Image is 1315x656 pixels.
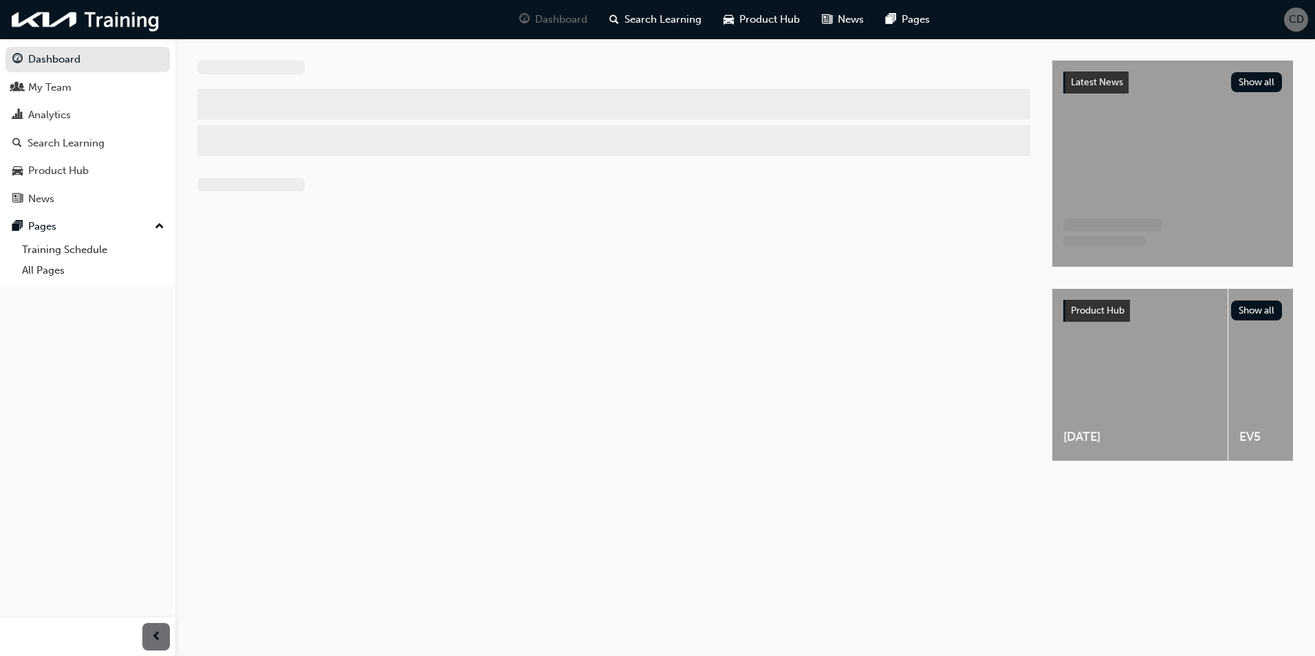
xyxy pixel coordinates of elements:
[598,6,713,34] a: search-iconSearch Learning
[1063,72,1282,94] a: Latest NewsShow all
[886,11,896,28] span: pages-icon
[12,138,22,150] span: search-icon
[838,12,864,28] span: News
[12,193,23,206] span: news-icon
[12,82,23,94] span: people-icon
[17,260,170,281] a: All Pages
[1063,429,1217,445] span: [DATE]
[1071,76,1123,88] span: Latest News
[875,6,941,34] a: pages-iconPages
[6,47,170,72] a: Dashboard
[6,44,170,214] button: DashboardMy TeamAnalyticsSearch LearningProduct HubNews
[17,239,170,261] a: Training Schedule
[724,11,734,28] span: car-icon
[1052,289,1228,461] a: [DATE]
[1231,300,1283,320] button: Show all
[1063,300,1282,322] a: Product HubShow all
[535,12,587,28] span: Dashboard
[1071,305,1124,316] span: Product Hub
[28,107,71,123] div: Analytics
[6,186,170,212] a: News
[28,163,89,179] div: Product Hub
[713,6,811,34] a: car-iconProduct Hub
[151,628,162,646] span: prev-icon
[6,131,170,156] a: Search Learning
[6,102,170,128] a: Analytics
[1231,72,1283,92] button: Show all
[519,11,530,28] span: guage-icon
[6,75,170,100] a: My Team
[12,221,23,233] span: pages-icon
[28,191,54,207] div: News
[28,135,105,151] div: Search Learning
[12,109,23,122] span: chart-icon
[28,219,56,234] div: Pages
[12,165,23,177] span: car-icon
[6,214,170,239] button: Pages
[508,6,598,34] a: guage-iconDashboard
[902,12,930,28] span: Pages
[1289,12,1304,28] span: CD
[1284,8,1308,32] button: CD
[811,6,875,34] a: news-iconNews
[624,12,702,28] span: Search Learning
[739,12,800,28] span: Product Hub
[155,218,164,236] span: up-icon
[6,158,170,184] a: Product Hub
[609,11,619,28] span: search-icon
[822,11,832,28] span: news-icon
[12,54,23,66] span: guage-icon
[28,80,72,96] div: My Team
[7,6,165,34] img: kia-training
